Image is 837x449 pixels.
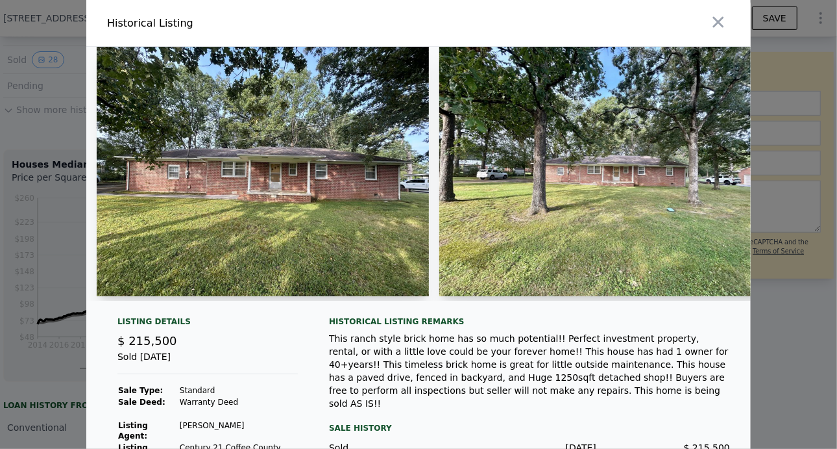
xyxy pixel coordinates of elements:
[117,350,298,374] div: Sold [DATE]
[118,421,148,441] strong: Listing Agent:
[179,385,298,396] td: Standard
[179,420,298,442] td: [PERSON_NAME]
[329,316,730,327] div: Historical Listing remarks
[117,334,177,348] span: $ 215,500
[97,47,429,296] img: Property Img
[179,396,298,408] td: Warranty Deed
[107,16,413,31] div: Historical Listing
[329,332,730,410] div: This ranch style brick home has so much potential!! Perfect investment property, rental, or with ...
[118,398,165,407] strong: Sale Deed:
[329,420,730,436] div: Sale History
[117,316,298,332] div: Listing Details
[118,386,163,395] strong: Sale Type:
[439,47,771,296] img: Property Img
